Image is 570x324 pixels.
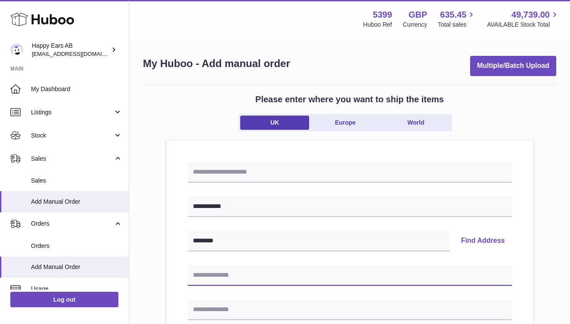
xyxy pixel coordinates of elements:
span: Listings [31,108,113,116]
span: Orders [31,220,113,228]
span: Usage [31,285,122,293]
a: UK [240,116,309,130]
div: Huboo Ref [363,21,392,29]
a: Log out [10,292,118,307]
span: Add Manual Order [31,198,122,206]
div: Happy Ears AB [32,42,109,58]
span: AVAILABLE Stock Total [487,21,560,29]
span: Total sales [438,21,476,29]
button: Multiple/Batch Upload [470,56,556,76]
div: Currency [403,21,427,29]
a: Europe [311,116,380,130]
span: Stock [31,131,113,140]
h2: Please enter where you want to ship the items [255,94,444,105]
a: 635.45 Total sales [438,9,476,29]
span: [EMAIL_ADDRESS][DOMAIN_NAME] [32,50,127,57]
span: Sales [31,177,122,185]
h1: My Huboo - Add manual order [143,57,290,70]
a: 49,739.00 AVAILABLE Stock Total [487,9,560,29]
span: 635.45 [440,9,466,21]
strong: 5399 [373,9,392,21]
span: Add Manual Order [31,263,122,271]
span: Sales [31,155,113,163]
span: Orders [31,242,122,250]
button: Find Address [454,231,512,251]
strong: GBP [409,9,427,21]
span: 49,739.00 [511,9,550,21]
span: My Dashboard [31,85,122,93]
a: World [381,116,450,130]
img: 3pl@happyearsearplugs.com [10,43,23,56]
